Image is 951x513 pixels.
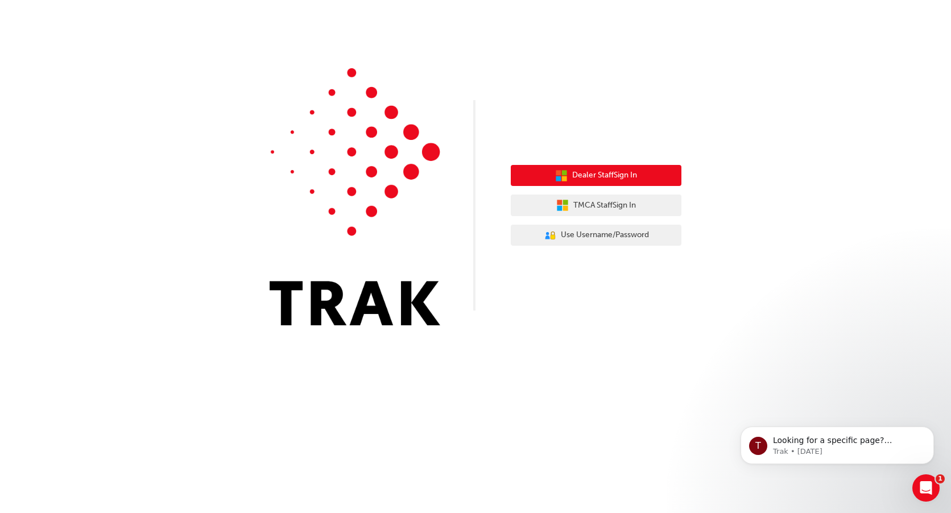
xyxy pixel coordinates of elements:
[573,199,636,212] span: TMCA Staff Sign In
[723,403,951,482] iframe: Intercom notifications message
[936,474,945,483] span: 1
[561,229,649,242] span: Use Username/Password
[511,195,681,216] button: TMCA StaffSign In
[511,165,681,187] button: Dealer StaffSign In
[572,169,637,182] span: Dealer Staff Sign In
[511,225,681,246] button: Use Username/Password
[270,68,440,325] img: Trak
[912,474,940,502] iframe: Intercom live chat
